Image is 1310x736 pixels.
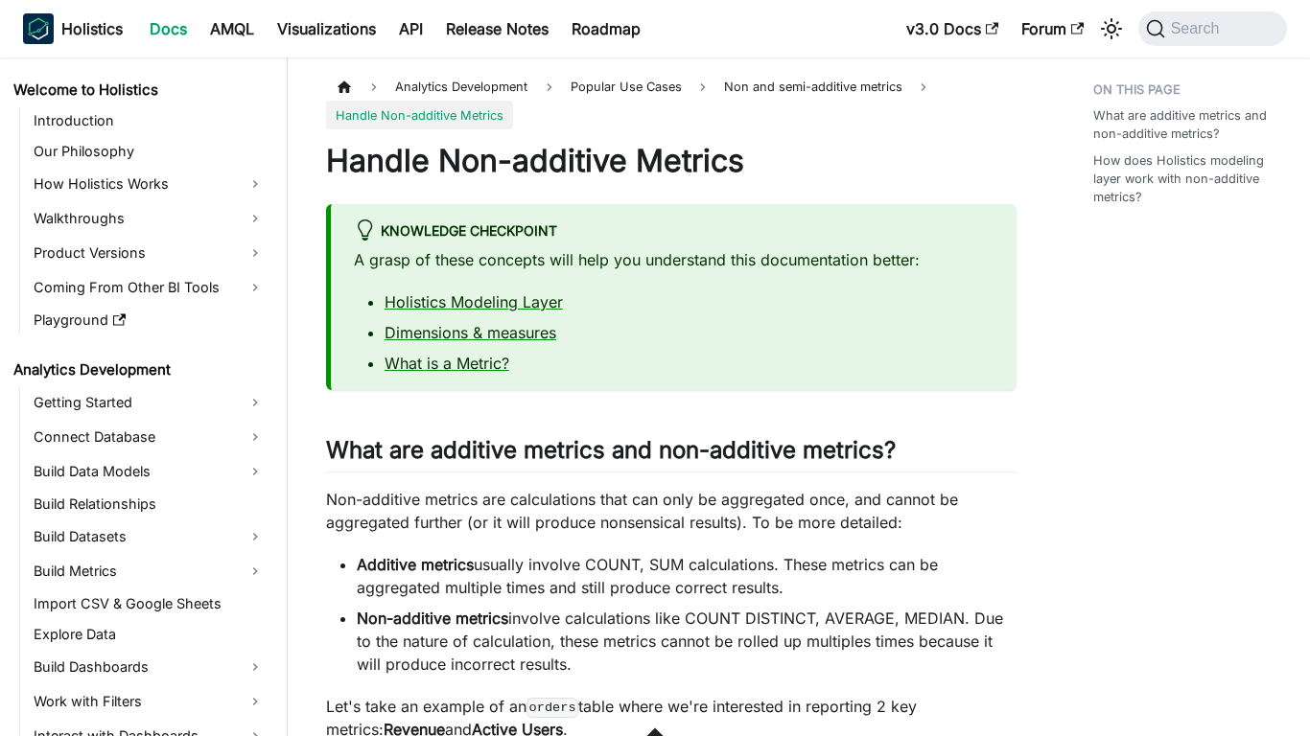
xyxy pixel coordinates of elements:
h2: What are additive metrics and non-additive metrics? [326,436,1017,472]
span: Search [1165,20,1231,37]
code: orders [526,698,578,717]
img: Holistics [23,13,54,44]
a: Walkthroughs [28,203,270,234]
a: Connect Database [28,422,270,452]
a: Work with Filters [28,686,270,717]
a: Introduction [28,107,270,134]
a: Roadmap [560,13,652,44]
span: Popular Use Cases [561,73,691,101]
button: Search (Command+K) [1138,11,1287,46]
a: How Holistics Works [28,169,270,199]
strong: Non-additive metrics [357,609,508,628]
a: Build Datasets [28,521,270,552]
a: What are additive metrics and non-additive metrics? [1093,106,1280,143]
a: Playground [28,307,270,333]
a: Dimensions & measures [385,323,556,342]
a: Our Philosophy [28,138,270,165]
a: Build Data Models [28,456,270,487]
a: Import CSV & Google Sheets [28,590,270,617]
li: usually involve COUNT, SUM calculations. These metrics can be aggregated multiple times and still... [357,553,1017,599]
a: API [387,13,434,44]
li: involve calculations like COUNT DISTINCT, AVERAGE, MEDIAN. Due to the nature of calculation, thes... [357,607,1017,676]
a: Forum [1010,13,1095,44]
a: Build Metrics [28,556,270,586]
a: Explore Data [28,621,270,648]
a: Holistics Modeling Layer [385,292,563,311]
a: Build Dashboards [28,652,270,682]
strong: Additive metrics [357,555,474,574]
a: Coming From Other BI Tools [28,272,270,303]
a: Docs [138,13,199,44]
span: Non and semi-additive metrics [714,73,912,101]
a: Getting Started [28,387,270,418]
a: Release Notes [434,13,560,44]
a: What is a Metric? [385,354,509,373]
a: Analytics Development [8,356,270,383]
p: Non-additive metrics are calculations that can only be aggregated once, and cannot be aggregated ... [326,488,1017,534]
a: Welcome to Holistics [8,77,270,103]
p: A grasp of these concepts will help you understand this documentation better: [354,248,994,271]
b: Holistics [61,17,123,40]
span: Handle Non-additive Metrics [326,101,513,128]
nav: Breadcrumbs [326,73,1017,129]
a: v3.0 Docs [895,13,1010,44]
a: HolisticsHolisticsHolistics [23,13,123,44]
span: Analytics Development [386,73,537,101]
a: Home page [326,73,363,101]
div: Knowledge Checkpoint [354,219,994,244]
h1: Handle Non-additive Metrics [326,142,1017,180]
a: AMQL [199,13,266,44]
a: Product Versions [28,238,270,268]
button: Switch between dark and light mode (currently system mode) [1096,13,1127,44]
a: Visualizations [266,13,387,44]
a: How does Holistics modeling layer work with non-additive metrics? [1093,151,1280,207]
a: Build Relationships [28,491,270,517]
